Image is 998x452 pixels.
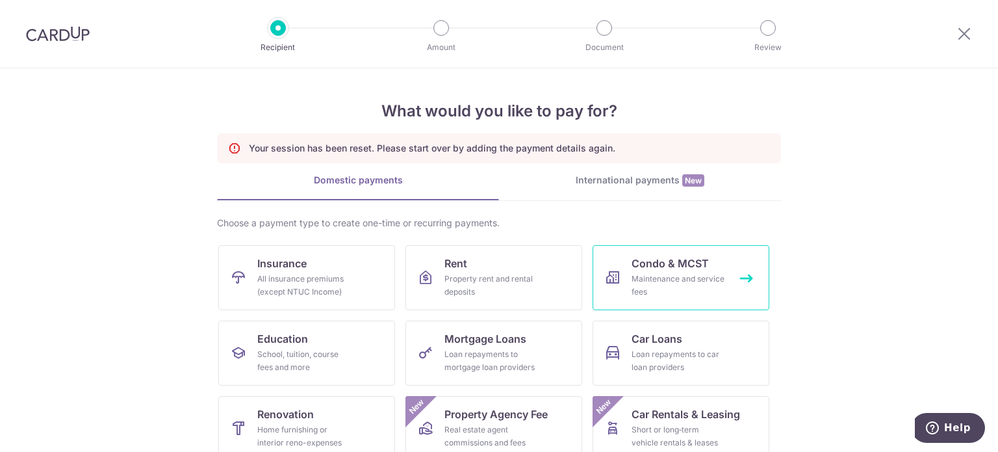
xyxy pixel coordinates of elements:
div: All insurance premiums (except NTUC Income) [257,273,351,299]
div: Choose a payment type to create one-time or recurring payments. [217,217,781,230]
span: New [682,174,704,187]
div: Loan repayments to mortgage loan providers [444,348,538,374]
span: Education [257,331,308,347]
div: Real estate agent commissions and fees [444,423,538,449]
a: Condo & MCSTMaintenance and service fees [593,245,769,310]
span: Car Rentals & Leasing [632,406,740,422]
span: New [593,396,615,418]
iframe: Opens a widget where you can find more information [915,413,985,445]
div: Maintenance and service fees [632,273,725,299]
a: Mortgage LoansLoan repayments to mortgage loan providers [405,321,582,386]
p: Document [556,41,652,54]
span: Insurance [257,256,307,271]
span: Mortgage Loans [444,331,526,347]
div: International payments [499,174,781,187]
div: Home furnishing or interior reno-expenses [257,423,351,449]
a: InsuranceAll insurance premiums (except NTUC Income) [218,245,395,310]
span: Renovation [257,406,314,422]
span: Rent [444,256,467,271]
div: Domestic payments [217,174,499,187]
p: Review [720,41,816,54]
span: New [406,396,428,418]
a: RentProperty rent and rental deposits [405,245,582,310]
div: Loan repayments to car loan providers [632,348,725,374]
p: Your session has been reset. Please start over by adding the payment details again. [249,142,615,155]
div: Short or long‑term vehicle rentals & leases [632,423,725,449]
a: Car LoansLoan repayments to car loan providers [593,321,769,386]
p: Recipient [230,41,326,54]
h4: What would you like to pay for? [217,100,781,123]
div: School, tuition, course fees and more [257,348,351,374]
p: Amount [393,41,489,54]
span: Property Agency Fee [444,406,548,422]
a: EducationSchool, tuition, course fees and more [218,321,395,386]
img: CardUp [26,26,90,42]
span: Condo & MCST [632,256,709,271]
span: Car Loans [632,331,682,347]
div: Property rent and rental deposits [444,273,538,299]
